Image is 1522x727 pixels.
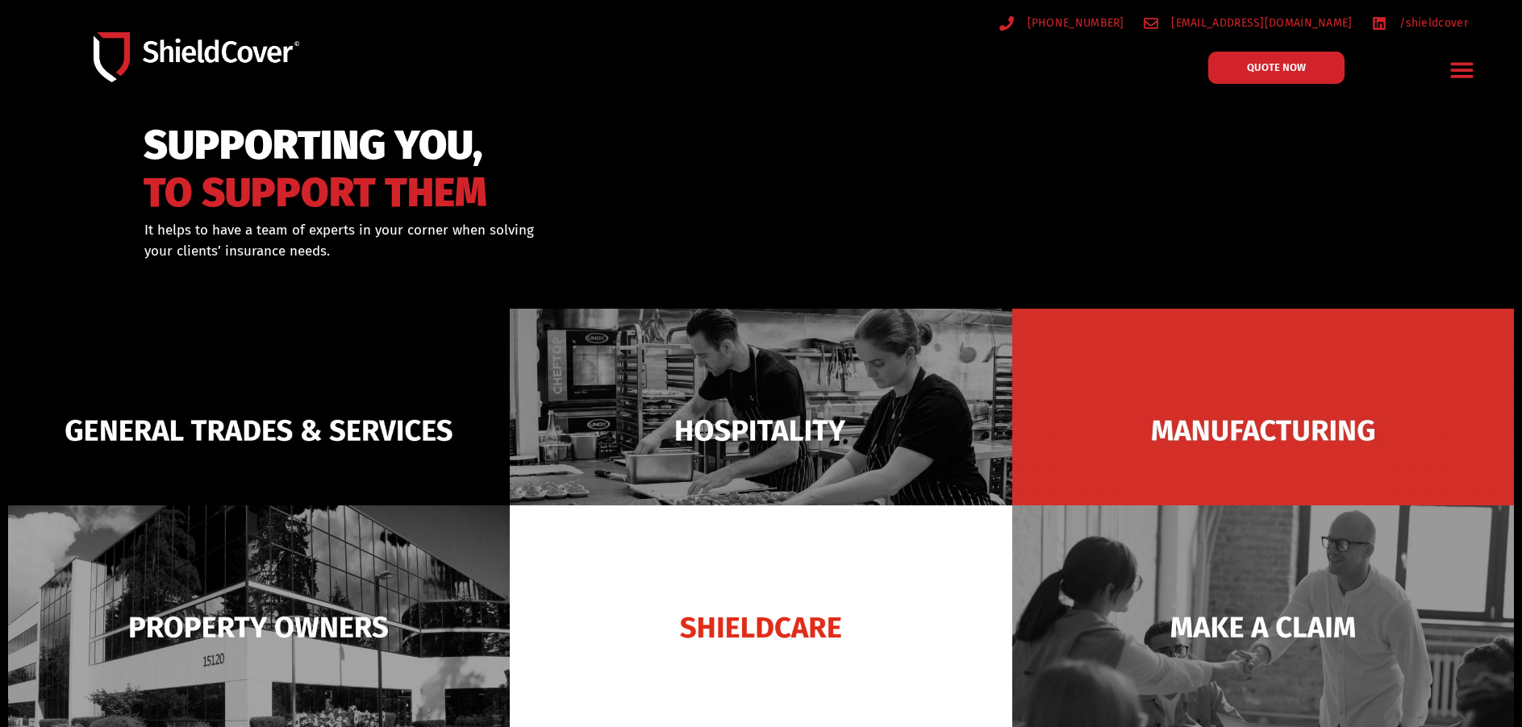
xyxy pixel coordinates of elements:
[1443,51,1481,89] div: Menu Toggle
[144,129,487,162] span: SUPPORTING YOU,
[1247,62,1306,73] span: QUOTE NOW
[1167,13,1352,33] span: [EMAIL_ADDRESS][DOMAIN_NAME]
[1395,13,1468,33] span: /shieldcover
[1144,13,1353,33] a: [EMAIL_ADDRESS][DOMAIN_NAME]
[1372,13,1468,33] a: /shieldcover
[1024,13,1124,33] span: [PHONE_NUMBER]
[94,32,299,82] img: Shield-Cover-Underwriting-Australia-logo-full
[144,241,844,262] p: your clients’ insurance needs.
[999,13,1124,33] a: [PHONE_NUMBER]
[1208,52,1345,84] a: QUOTE NOW
[144,220,844,261] div: It helps to have a team of experts in your corner when solving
